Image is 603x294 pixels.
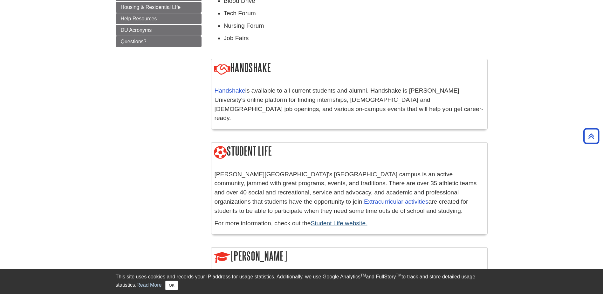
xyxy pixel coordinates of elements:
[121,4,181,10] span: Housing & Residential LIfe
[224,9,488,18] p: Tech Forum
[165,281,178,290] button: Close
[311,220,367,227] a: Student Life website.
[215,219,484,228] p: For more information, check out the
[396,273,401,277] sup: TM
[121,27,152,33] span: DU Acronyms
[211,248,487,266] h2: [PERSON_NAME]
[224,21,488,31] p: Nursing Forum
[121,16,157,21] span: Help Resources
[116,2,202,13] a: Housing & Residential LIfe
[116,25,202,36] a: DU Acronyms
[211,143,487,161] h2: Student Life
[215,87,245,94] a: Handshake
[360,273,366,277] sup: TM
[224,34,488,43] p: Job Fairs
[364,198,428,205] a: Extracurricular activities
[116,273,488,290] div: This site uses cookies and records your IP address for usage statistics. Additionally, we use Goo...
[116,13,202,24] a: Help Resources
[136,282,161,288] a: Read More
[116,36,202,47] a: Questions?
[215,170,484,216] p: [PERSON_NAME][GEOGRAPHIC_DATA]'s [GEOGRAPHIC_DATA] campus is an active community, jammed with gre...
[215,86,484,123] p: is available to all current students and alumni. Handshake is [PERSON_NAME] University's online p...
[121,39,147,44] span: Questions?
[581,132,601,140] a: Back to Top
[211,59,487,77] h2: Handshake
